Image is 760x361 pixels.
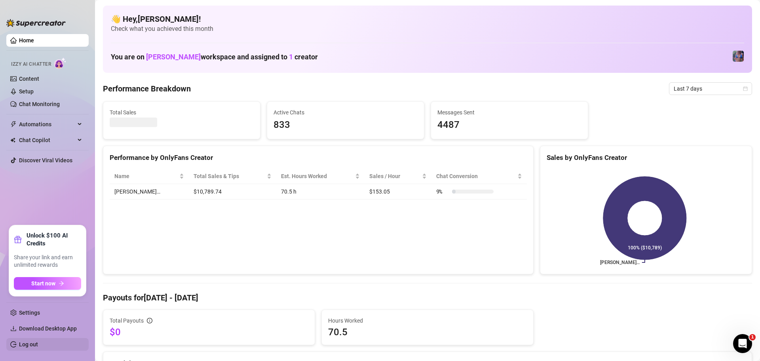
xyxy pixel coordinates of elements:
span: 4487 [437,118,581,133]
span: 70.5 [328,326,527,338]
td: $10,789.74 [189,184,276,199]
span: Messages Sent [437,108,581,117]
strong: Unlock $100 AI Credits [27,232,81,247]
img: AI Chatter [54,57,66,69]
span: Automations [19,118,75,131]
img: Jaylie [733,51,744,62]
h4: Payouts for [DATE] - [DATE] [103,292,752,303]
a: Chat Monitoring [19,101,60,107]
span: Sales / Hour [369,172,420,180]
td: 70.5 h [276,184,365,199]
span: Last 7 days [674,83,747,95]
th: Sales / Hour [365,169,431,184]
iframe: Intercom live chat [733,334,752,353]
span: Share your link and earn unlimited rewards [14,254,81,269]
a: Log out [19,341,38,348]
span: 833 [274,118,418,133]
span: Check what you achieved this month [111,25,744,33]
img: logo-BBDzfeDw.svg [6,19,66,27]
span: 1 [289,53,293,61]
td: [PERSON_NAME]… [110,184,189,199]
div: Sales by OnlyFans Creator [547,152,745,163]
span: Download Desktop App [19,325,77,332]
img: Chat Copilot [10,137,15,143]
td: $153.05 [365,184,431,199]
div: Performance by OnlyFans Creator [110,152,527,163]
text: [PERSON_NAME]… [600,260,640,265]
span: Name [114,172,178,180]
span: thunderbolt [10,121,17,127]
button: Start nowarrow-right [14,277,81,290]
span: Total Payouts [110,316,144,325]
span: arrow-right [59,281,64,286]
a: Discover Viral Videos [19,157,72,163]
span: Izzy AI Chatter [11,61,51,68]
h4: Performance Breakdown [103,83,191,94]
span: $0 [110,326,308,338]
span: Total Sales & Tips [194,172,265,180]
span: Hours Worked [328,316,527,325]
span: gift [14,236,22,243]
span: calendar [743,86,748,91]
div: Est. Hours Worked [281,172,353,180]
span: [PERSON_NAME] [146,53,201,61]
th: Name [110,169,189,184]
span: info-circle [147,318,152,323]
span: Active Chats [274,108,418,117]
a: Settings [19,310,40,316]
a: Content [19,76,39,82]
span: Start now [31,280,55,287]
a: Home [19,37,34,44]
span: 9 % [436,187,449,196]
a: Setup [19,88,34,95]
span: 1 [749,334,756,340]
span: Total Sales [110,108,254,117]
h1: You are on workspace and assigned to creator [111,53,318,61]
th: Total Sales & Tips [189,169,276,184]
th: Chat Conversion [431,169,527,184]
span: download [10,325,17,332]
span: Chat Conversion [436,172,516,180]
h4: 👋 Hey, [PERSON_NAME] ! [111,13,744,25]
span: Chat Copilot [19,134,75,146]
